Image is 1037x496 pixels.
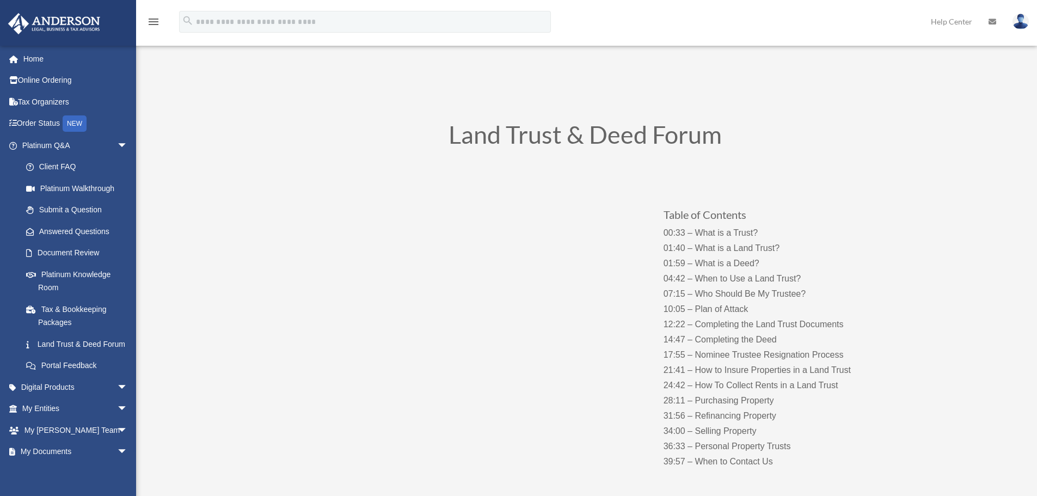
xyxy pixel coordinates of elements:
[15,355,144,377] a: Portal Feedback
[15,333,139,355] a: Land Trust & Deed Forum
[8,91,144,113] a: Tax Organizers
[8,419,144,441] a: My [PERSON_NAME] Teamarrow_drop_down
[8,441,144,463] a: My Documentsarrow_drop_down
[63,115,87,132] div: NEW
[117,441,139,463] span: arrow_drop_down
[15,298,144,333] a: Tax & Bookkeeping Packages
[147,15,160,28] i: menu
[8,70,144,91] a: Online Ordering
[8,398,144,420] a: My Entitiesarrow_drop_down
[8,48,144,70] a: Home
[15,264,144,298] a: Platinum Knowledge Room
[291,123,879,152] h1: Land Trust & Deed Forum
[5,13,103,34] img: Anderson Advisors Platinum Portal
[8,134,144,156] a: Platinum Q&Aarrow_drop_down
[664,225,879,469] p: 00:33 – What is a Trust? 01:40 – What is a Land Trust? 01:59 – What is a Deed? 04:42 – When to Us...
[664,209,879,225] h3: Table of Contents
[147,19,160,28] a: menu
[182,15,194,27] i: search
[15,221,144,242] a: Answered Questions
[8,113,144,135] a: Order StatusNEW
[8,376,144,398] a: Digital Productsarrow_drop_down
[15,199,144,221] a: Submit a Question
[117,419,139,442] span: arrow_drop_down
[15,242,144,264] a: Document Review
[1013,14,1029,29] img: User Pic
[15,156,144,178] a: Client FAQ
[117,376,139,399] span: arrow_drop_down
[117,398,139,420] span: arrow_drop_down
[15,177,144,199] a: Platinum Walkthrough
[117,134,139,157] span: arrow_drop_down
